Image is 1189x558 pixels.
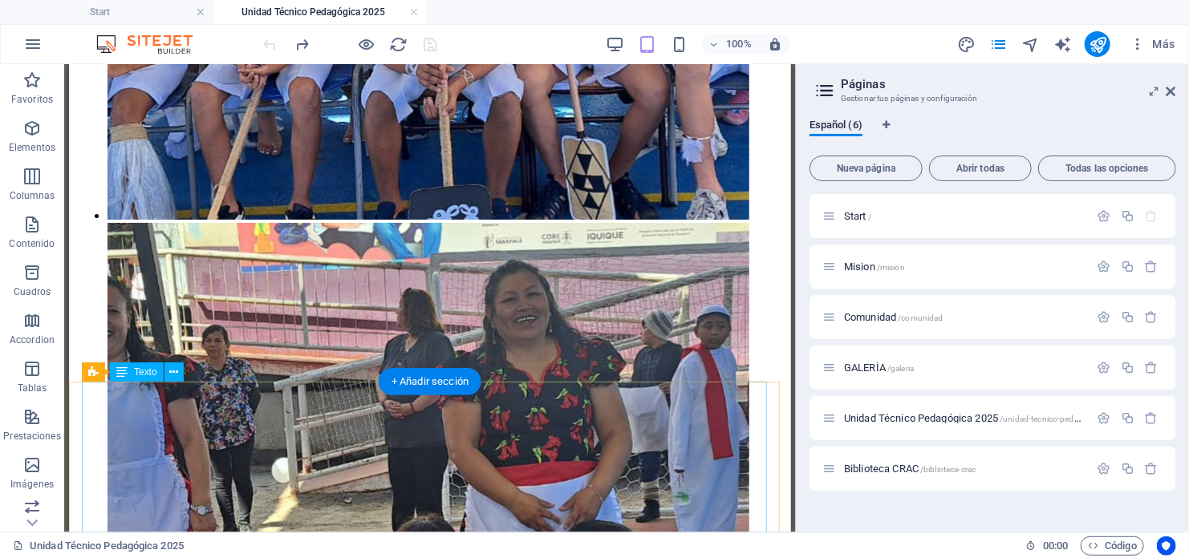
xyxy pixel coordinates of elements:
[1053,35,1072,54] i: AI Writer
[1145,260,1159,273] div: Eliminar
[877,263,905,272] span: /mision
[294,35,312,54] i: Rehacer: Eliminar elementos (Ctrl+Y, ⌘+Y)
[1145,361,1159,374] div: Eliminar
[868,212,871,221] span: /
[1000,414,1125,423] span: /unidad-tecnico-pedagogica-2025
[1089,35,1107,54] i: Publicar
[1123,31,1182,57] button: Más
[841,77,1176,91] h2: Páginas
[92,34,213,54] img: Editor Logo
[844,261,905,273] span: Haz clic para abrir la página
[389,34,408,54] button: reload
[1121,209,1134,223] div: Duplicar
[1145,411,1159,425] div: Eliminar
[14,285,51,298] p: Cuadros
[1145,310,1159,324] div: Eliminar
[1157,536,1176,556] button: Usercentrics
[10,478,54,491] p: Imágenes
[1054,540,1057,552] span: :
[9,237,55,250] p: Contenido
[1085,31,1110,57] button: publish
[1021,35,1040,54] i: Navegador
[841,91,1144,106] h3: Gestionar tus páginas y configuración
[1121,260,1134,273] div: Duplicar
[810,156,923,181] button: Nueva página
[726,34,752,54] h6: 100%
[1043,536,1068,556] span: 00 00
[1045,164,1169,173] span: Todas las opciones
[293,34,312,54] button: redo
[1038,156,1176,181] button: Todas las opciones
[839,261,1090,272] div: Mision/mision
[213,3,427,21] h4: Unidad Técnico Pedagógica 2025
[1145,462,1159,475] div: Eliminar
[9,141,55,154] p: Elementos
[898,313,943,322] span: /comunidad
[3,430,60,443] p: Prestaciones
[989,35,1008,54] i: Páginas (Ctrl+Alt+S)
[702,34,759,54] button: 100%
[1121,361,1134,374] div: Duplicar
[11,93,53,106] p: Favoritos
[379,368,481,395] div: + Añadir sección
[1053,34,1072,54] button: text_generator
[1021,34,1040,54] button: navigator
[839,211,1090,221] div: Start/
[844,210,871,222] span: Haz clic para abrir la página
[10,334,55,346] p: Accordion
[810,115,862,138] span: Español (6)
[887,364,914,373] span: /galeria
[1098,310,1111,324] div: Configuración
[956,34,976,54] button: design
[988,34,1008,54] button: pages
[1088,536,1137,556] span: Código
[134,367,157,377] span: Texto
[839,413,1090,423] div: Unidad Técnico Pedagógica 2025/unidad-tecnico-pedagogica-2025
[1121,411,1134,425] div: Duplicar
[1098,411,1111,425] div: Configuración
[839,362,1090,373] div: GALERÌA/galeria
[1121,462,1134,475] div: Duplicar
[10,189,55,202] p: Columnas
[839,312,1090,322] div: Comunidad/comunidad
[929,156,1032,181] button: Abrir todas
[18,382,47,394] p: Tablas
[844,463,976,475] span: Haz clic para abrir la página
[1098,209,1111,223] div: Configuración
[844,362,914,374] span: Haz clic para abrir la página
[357,34,376,54] button: Haz clic para salir del modo de previsualización y seguir editando
[1098,361,1111,374] div: Configuración
[1098,260,1111,273] div: Configuración
[1145,209,1159,223] div: La página principal no puede eliminarse
[1121,310,1134,324] div: Duplicar
[13,536,184,556] a: Haz clic para cancelar la selección y doble clic para abrir páginas
[844,412,1126,424] span: Haz clic para abrir la página
[844,311,943,323] span: Haz clic para abrir la página
[1130,36,1175,52] span: Más
[839,463,1090,474] div: Biblioteca CRAC/biblioteca-crac
[390,35,408,54] i: Volver a cargar página
[957,35,976,54] i: Diseño (Ctrl+Alt+Y)
[1026,536,1069,556] h6: Tiempo de la sesión
[1098,462,1111,475] div: Configuración
[936,164,1025,173] span: Abrir todas
[817,164,915,173] span: Nueva página
[920,465,976,474] span: /biblioteca-crac
[768,37,782,51] i: Al redimensionar, ajustar el nivel de zoom automáticamente para ajustarse al dispositivo elegido.
[810,119,1176,149] div: Pestañas de idiomas
[1081,536,1144,556] button: Código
